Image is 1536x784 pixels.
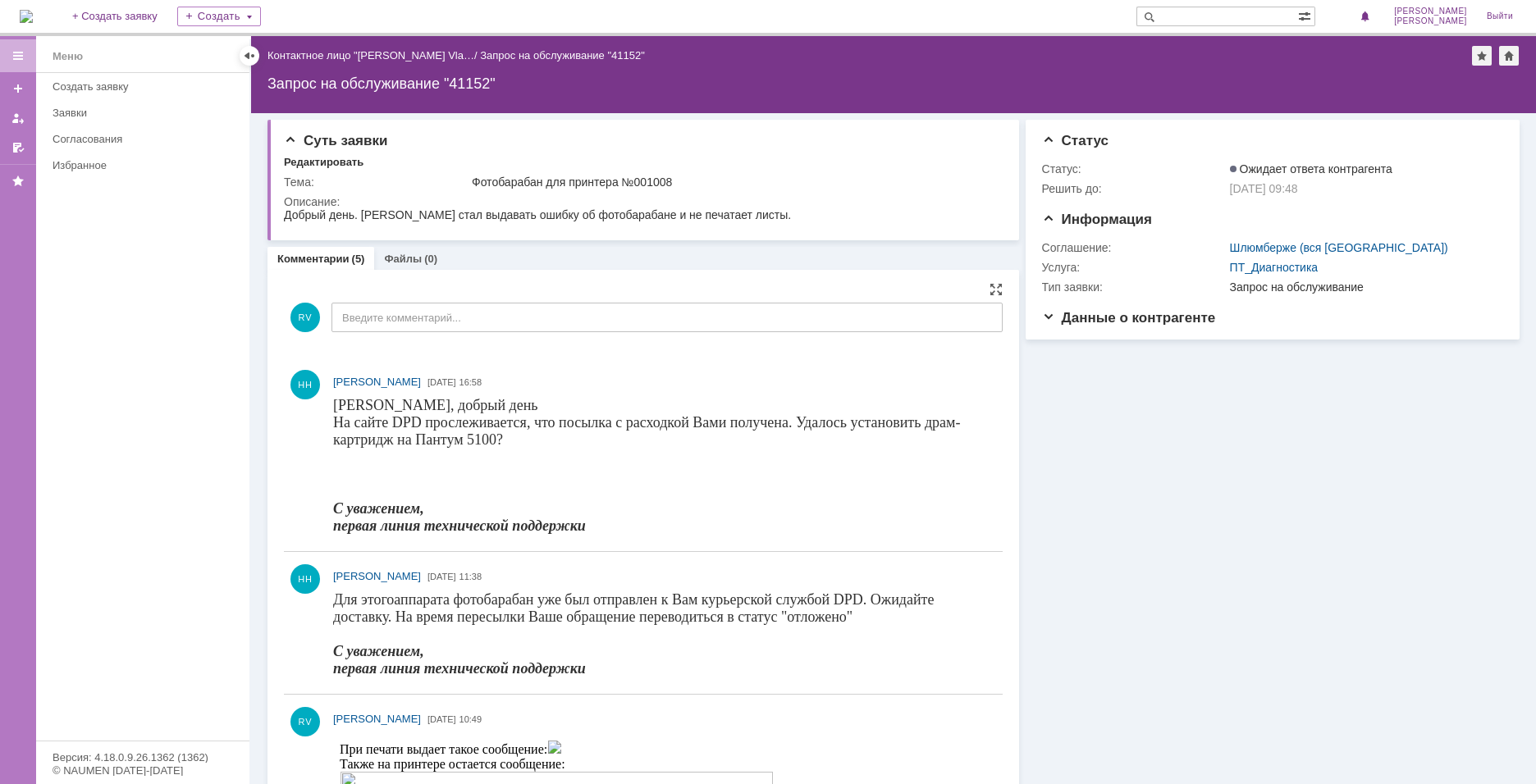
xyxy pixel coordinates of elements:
[7,7,648,23] div: При печати выдает такое сообщение:
[5,75,31,102] a: Создать заявку
[1394,16,1467,26] span: [PERSON_NAME]
[46,126,246,152] a: Согласования
[459,714,482,724] span: 10:49
[284,195,999,208] div: Описание:
[284,133,387,148] span: Суть заявки
[47,95,300,112] strong: [EMAIL_ADDRESS][DOMAIN_NAME]
[267,49,480,62] div: /
[53,133,240,145] div: Согласования
[333,568,421,585] a: [PERSON_NAME]
[1230,182,1298,195] span: [DATE] 09:48
[5,134,31,161] a: Мои согласования
[1042,310,1216,326] span: Данные о контрагенте
[427,714,456,724] span: [DATE]
[427,377,456,387] span: [DATE]
[240,46,259,66] div: Скрыть меню
[424,253,437,265] div: (0)
[290,303,320,332] span: RV
[277,253,350,265] a: Комментарии
[1042,162,1227,175] div: Статус:
[1042,261,1227,274] div: Услуга:
[7,38,441,612] img: download
[1472,46,1492,66] div: Добавить в избранное
[472,175,995,189] div: Фотобарабан для принтера №001008
[1042,182,1227,195] div: Решить до:
[284,175,469,189] div: Тема:
[1042,280,1227,294] div: Тип заявки:
[284,156,363,169] div: Редактировать
[427,572,456,581] span: [DATE]
[47,98,300,111] a: [EMAIL_ADDRESS][DOMAIN_NAME]
[1394,7,1467,16] span: [PERSON_NAME]
[1230,241,1448,254] a: Шлюмберже (вся [GEOGRAPHIC_DATA])
[20,10,33,23] img: logo
[1042,133,1109,148] span: Статус
[20,10,33,23] a: Перейти на домашнюю страницу
[333,374,421,390] a: [PERSON_NAME]
[352,253,365,265] div: (5)
[459,377,482,387] span: 16:58
[177,7,261,26] div: Создать
[990,283,1003,296] div: На всю страницу
[46,74,246,99] a: Создать заявку
[5,105,31,131] a: Мои заявки
[1499,46,1519,66] div: Сделать домашней страницей
[1230,280,1496,294] div: Запрос на обслуживание
[1230,261,1319,274] a: ПТ_Диагностика
[267,49,474,62] a: Контактное лицо "[PERSON_NAME] Vla…
[384,253,422,265] a: Файлы
[1042,212,1152,227] span: Информация
[53,765,233,776] div: © NAUMEN [DATE]-[DATE]
[53,159,222,171] div: Избранное
[53,752,233,763] div: Версия: 4.18.0.9.26.1362 (1362)
[480,49,645,62] div: Запрос на обслуживание "41152"
[333,570,421,582] span: [PERSON_NAME]
[53,47,83,66] div: Меню
[53,107,240,119] div: Заявки
[46,100,246,125] a: Заявки
[459,572,482,581] span: 11:38
[1298,7,1314,23] span: Расширенный поиск
[333,713,421,725] span: [PERSON_NAME]
[267,75,1520,92] div: Запрос на обслуживание "41152"
[1042,241,1227,254] div: Соглашение:
[53,80,240,93] div: Создать заявку
[214,7,229,20] img: download
[333,711,421,727] a: [PERSON_NAME]
[333,376,421,388] span: [PERSON_NAME]
[1230,162,1392,175] span: Ожидает ответа контрагента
